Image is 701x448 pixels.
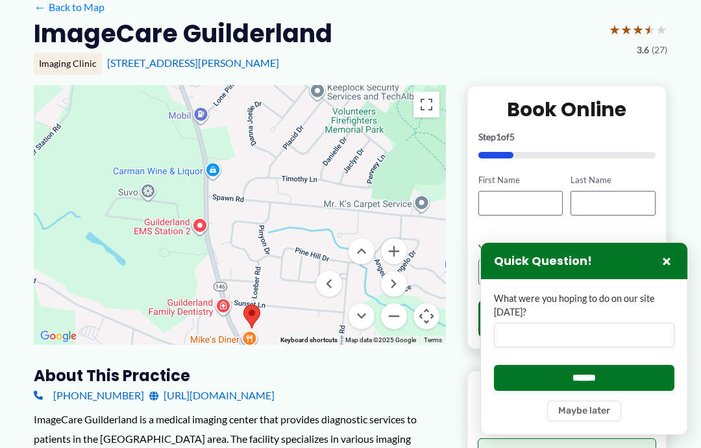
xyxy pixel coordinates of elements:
span: 1 [496,131,501,142]
button: Map camera controls [413,303,439,329]
button: Move up [349,238,375,264]
a: Terms (opens in new tab) [424,336,442,343]
a: [PHONE_NUMBER] [34,386,144,405]
button: Zoom out [381,303,407,329]
label: What were you hoping to do on our site [DATE]? [494,292,674,319]
span: 5 [510,131,515,142]
a: [STREET_ADDRESS][PERSON_NAME] [107,56,279,69]
button: Close [659,253,674,269]
button: Maybe later [547,401,621,421]
div: Imaging Clinic [34,53,102,75]
label: Last Name [571,174,656,186]
span: Map data ©2025 Google [345,336,416,343]
h2: ImageCare Guilderland [34,18,332,49]
a: Open this area in Google Maps (opens a new window) [37,328,80,345]
button: Move down [349,303,375,329]
p: Referring Providers and Staff [478,381,656,429]
img: Google [37,328,80,345]
span: ★ [609,18,621,42]
h2: Book Online [478,97,656,122]
button: Move left [316,271,342,297]
span: 3.6 [637,42,649,58]
span: ★ [632,18,644,42]
span: ← [34,1,46,13]
span: (27) [652,42,667,58]
label: Your Email Address [478,242,656,255]
label: First Name [478,174,563,186]
button: Keyboard shortcuts [280,336,338,345]
button: Zoom in [381,238,407,264]
p: Step of [478,132,656,142]
button: Toggle fullscreen view [413,92,439,118]
span: ★ [621,18,632,42]
h3: About this practice [34,366,446,386]
a: [URL][DOMAIN_NAME] [149,386,275,405]
span: ★ [644,18,656,42]
button: Move right [381,271,407,297]
h3: Quick Question! [494,254,592,269]
span: ★ [656,18,667,42]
